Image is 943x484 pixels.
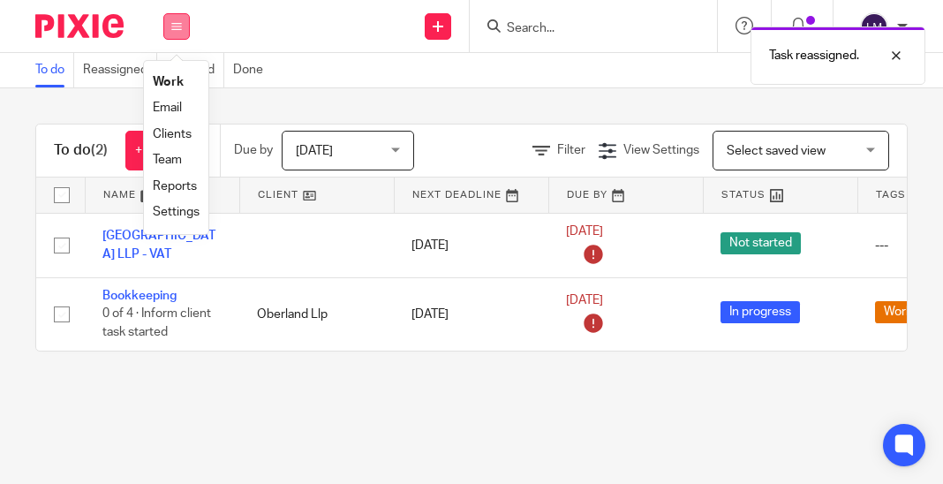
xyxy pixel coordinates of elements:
[102,308,211,339] span: 0 of 4 · Inform client task started
[91,143,108,157] span: (2)
[153,76,184,88] a: Work
[54,141,108,160] h1: To do
[394,278,548,351] td: [DATE]
[35,14,124,38] img: Pixie
[153,154,182,166] a: Team
[394,213,548,278] td: [DATE]
[153,180,197,193] a: Reports
[234,141,273,159] p: Due by
[860,12,888,41] img: svg%3E
[769,47,859,64] p: Task reassigned.
[566,225,603,238] span: [DATE]
[876,190,906,200] span: Tags
[566,294,603,306] span: [DATE]
[239,278,394,351] td: Oberland Llp
[102,290,177,302] a: Bookkeeping
[166,53,224,87] a: Snoozed
[153,128,192,140] a: Clients
[727,145,826,157] span: Select saved view
[623,144,699,156] span: View Settings
[35,53,74,87] a: To do
[296,145,333,157] span: [DATE]
[153,206,200,218] a: Settings
[153,102,182,114] a: Email
[125,131,202,170] a: + Add task
[102,230,215,260] a: [GEOGRAPHIC_DATA] LLP - VAT
[83,53,157,87] a: Reassigned
[233,53,272,87] a: Done
[720,232,801,254] span: Not started
[720,301,800,323] span: In progress
[557,144,585,156] span: Filter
